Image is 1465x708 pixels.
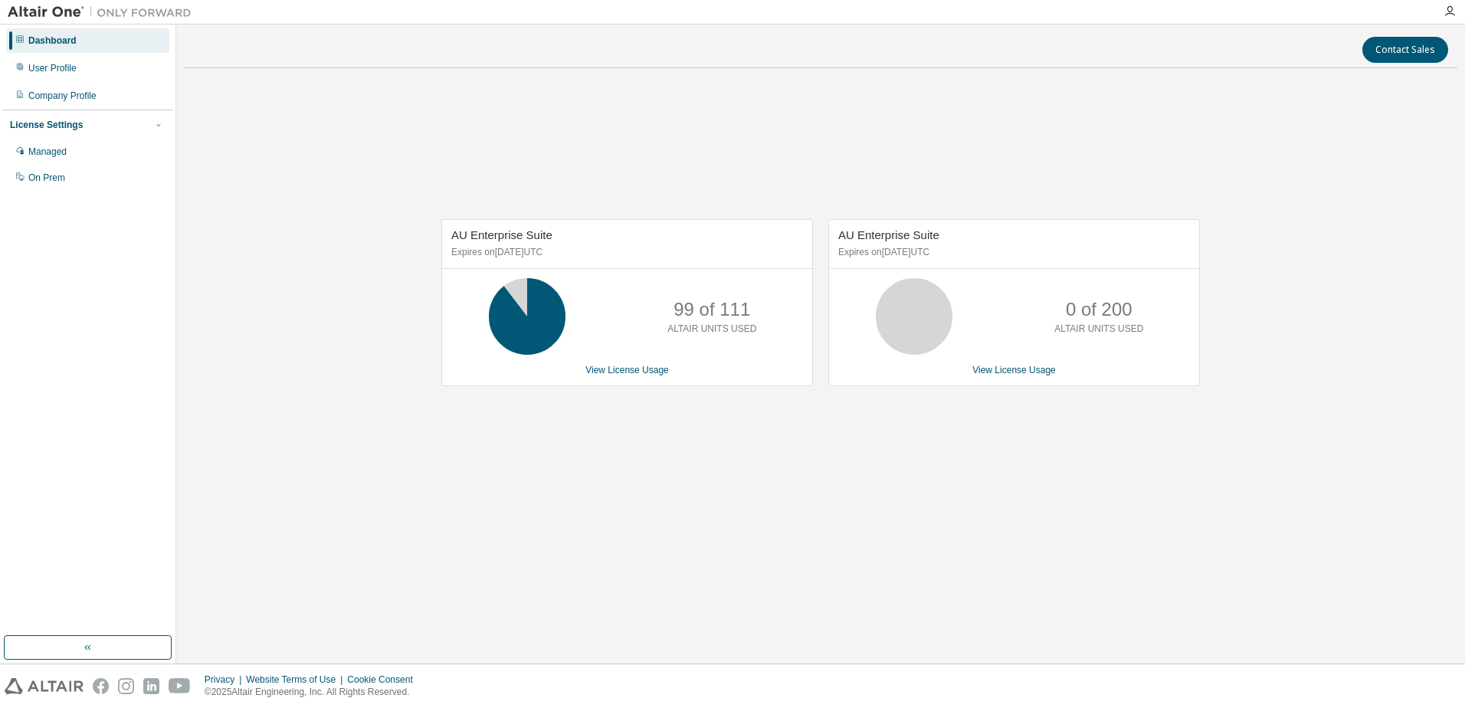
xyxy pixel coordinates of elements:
[118,678,134,694] img: instagram.svg
[10,119,83,131] div: License Settings
[1054,323,1143,336] p: ALTAIR UNITS USED
[93,678,109,694] img: facebook.svg
[169,678,191,694] img: youtube.svg
[838,246,1186,259] p: Expires on [DATE] UTC
[8,5,199,20] img: Altair One
[347,674,421,686] div: Cookie Consent
[5,678,84,694] img: altair_logo.svg
[1066,297,1132,323] p: 0 of 200
[28,34,77,47] div: Dashboard
[205,674,246,686] div: Privacy
[28,172,65,184] div: On Prem
[28,146,67,158] div: Managed
[585,365,669,375] a: View License Usage
[246,674,347,686] div: Website Terms of Use
[143,678,159,694] img: linkedin.svg
[1362,37,1448,63] button: Contact Sales
[451,246,799,259] p: Expires on [DATE] UTC
[667,323,756,336] p: ALTAIR UNITS USED
[451,228,552,241] span: AU Enterprise Suite
[205,686,422,699] p: © 2025 Altair Engineering, Inc. All Rights Reserved.
[674,297,750,323] p: 99 of 111
[972,365,1056,375] a: View License Usage
[28,62,77,74] div: User Profile
[28,90,97,102] div: Company Profile
[838,228,939,241] span: AU Enterprise Suite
